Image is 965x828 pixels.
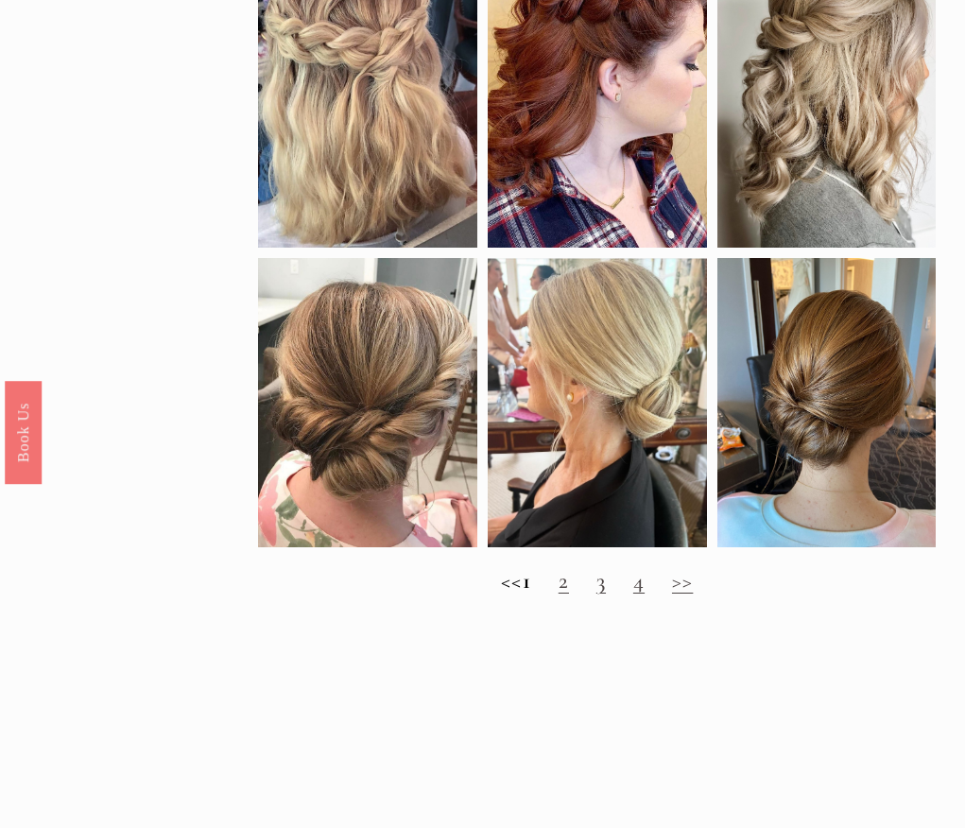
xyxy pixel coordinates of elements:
[633,567,645,595] a: 4
[523,567,531,595] strong: 1
[672,567,693,595] a: >>
[559,567,569,595] a: 2
[5,381,42,484] a: Book Us
[596,567,606,595] a: 3
[258,568,936,595] h2: <<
